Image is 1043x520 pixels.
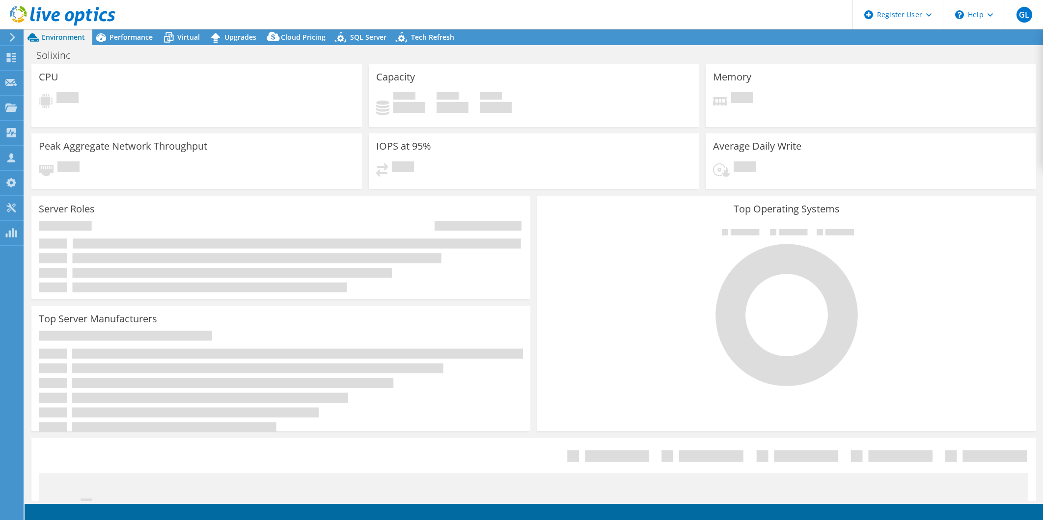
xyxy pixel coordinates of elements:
h3: IOPS at 95% [376,141,431,152]
h4: 0 GiB [480,102,512,113]
span: SQL Server [350,32,386,42]
span: Pending [57,161,80,175]
span: Environment [42,32,85,42]
span: Free [437,92,459,102]
span: Pending [392,161,414,175]
h3: Memory [713,72,751,82]
span: Tech Refresh [411,32,454,42]
span: GL [1016,7,1032,23]
h3: Server Roles [39,204,95,214]
span: Total [480,92,502,102]
svg: \n [955,10,964,19]
h3: CPU [39,72,58,82]
span: Virtual [177,32,200,42]
span: Pending [56,92,79,105]
span: Upgrades [224,32,256,42]
h3: Peak Aggregate Network Throughput [39,141,207,152]
h4: 0 GiB [437,102,468,113]
span: Used [393,92,415,102]
span: Performance [110,32,153,42]
span: Pending [734,161,756,175]
span: Pending [731,92,753,105]
h3: Top Operating Systems [545,204,1029,214]
span: Cloud Pricing [281,32,326,42]
h3: Capacity [376,72,415,82]
h1: Solixinc [32,50,86,61]
h3: Top Server Manufacturers [39,313,157,324]
h3: Average Daily Write [713,141,801,152]
h4: 0 GiB [393,102,425,113]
